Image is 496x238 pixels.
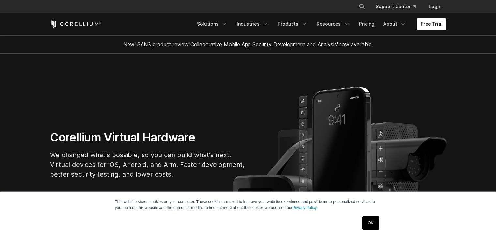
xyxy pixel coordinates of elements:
[424,1,446,12] a: Login
[380,18,410,30] a: About
[370,1,421,12] a: Support Center
[50,20,102,28] a: Corellium Home
[313,18,354,30] a: Resources
[115,199,381,211] p: This website stores cookies on your computer. These cookies are used to improve your website expe...
[355,18,378,30] a: Pricing
[50,130,246,145] h1: Corellium Virtual Hardware
[417,18,446,30] a: Free Trial
[123,41,373,48] span: New! SANS product review now available.
[50,150,246,179] p: We changed what's possible, so you can build what's next. Virtual devices for iOS, Android, and A...
[362,216,379,230] a: OK
[293,205,318,210] a: Privacy Policy.
[351,1,446,12] div: Navigation Menu
[274,18,311,30] a: Products
[193,18,446,30] div: Navigation Menu
[193,18,232,30] a: Solutions
[233,18,273,30] a: Industries
[356,1,368,12] button: Search
[188,41,339,48] a: "Collaborative Mobile App Security Development and Analysis"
